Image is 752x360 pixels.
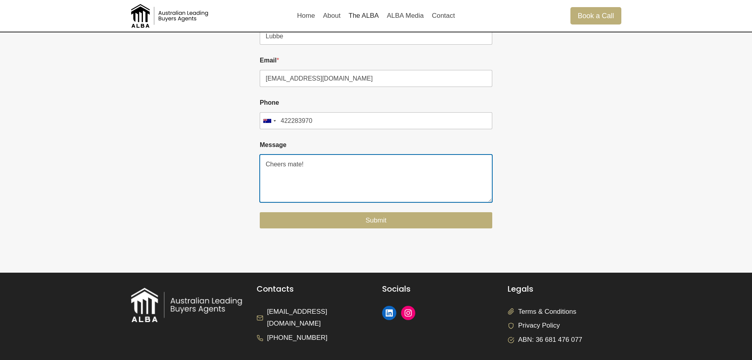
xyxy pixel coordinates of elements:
[518,306,576,318] span: Terms & Conditions
[518,334,583,346] span: ABN: 36 681 476 077
[382,285,496,294] h5: Socials
[257,332,328,344] a: [PHONE_NUMBER]
[293,6,459,25] nav: Primary Navigation
[257,306,370,330] a: [EMAIL_ADDRESS][DOMAIN_NAME]
[257,285,370,294] h5: Contacts
[260,212,492,228] button: Submit
[260,141,492,149] label: Message
[345,6,383,25] a: The ALBA
[260,57,492,64] label: Email
[131,4,210,28] img: Australian Leading Buyers Agents
[518,320,560,332] span: Privacy Policy
[508,285,621,294] h5: Legals
[383,6,428,25] a: ALBA Media
[293,6,319,25] a: Home
[260,112,492,129] input: Phone
[428,6,459,25] a: Contact
[260,112,279,129] button: Selected country
[570,7,621,24] a: Book a Call
[267,306,370,330] span: [EMAIL_ADDRESS][DOMAIN_NAME]
[319,6,345,25] a: About
[260,99,492,106] label: Phone
[267,332,328,344] span: [PHONE_NUMBER]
